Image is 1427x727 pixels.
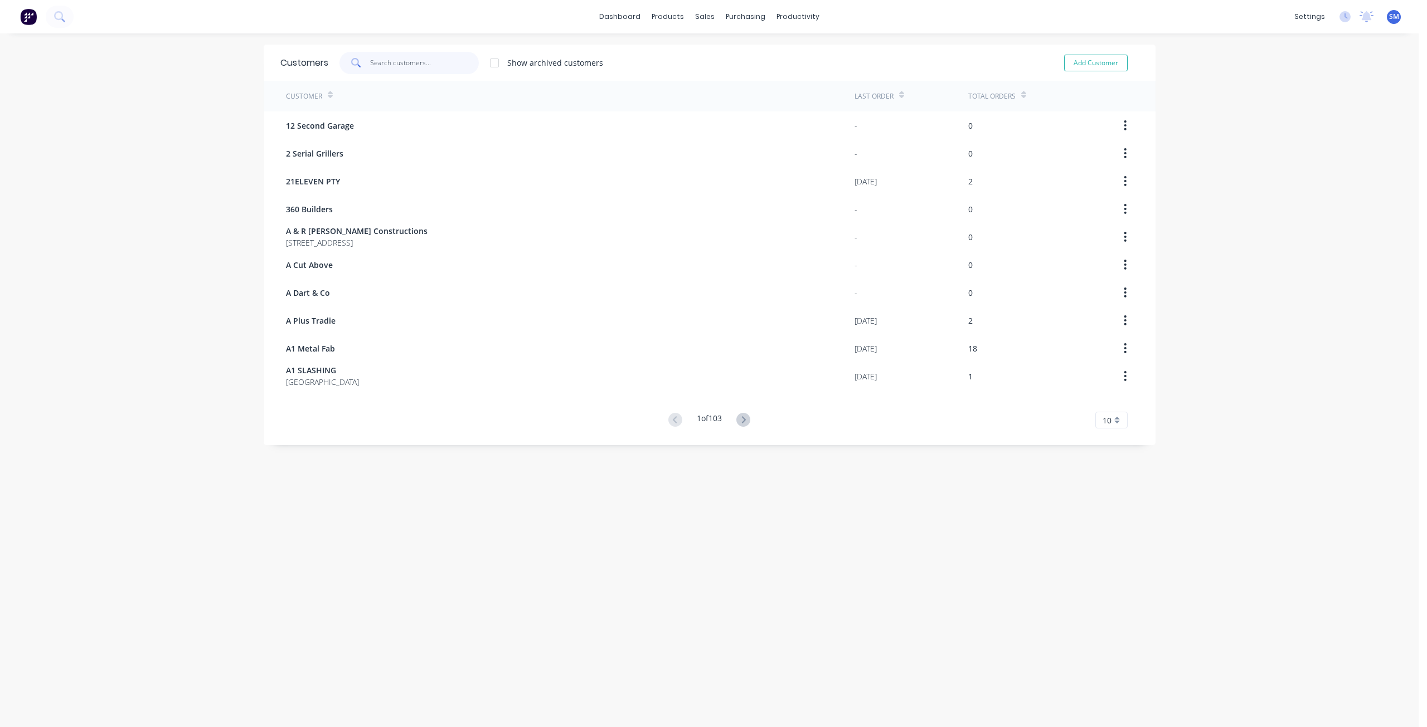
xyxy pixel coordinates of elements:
span: 360 Builders [286,203,333,215]
div: 18 [968,343,977,354]
span: A Cut Above [286,259,333,271]
span: [GEOGRAPHIC_DATA] [286,376,359,388]
div: - [855,203,857,215]
div: 0 [968,148,973,159]
span: 10 [1103,414,1111,426]
span: 12 Second Garage [286,120,354,131]
div: 0 [968,287,973,299]
div: [DATE] [855,370,877,382]
div: Customer [286,91,322,101]
input: Search customers... [370,52,479,74]
span: 2 Serial Grillers [286,148,343,159]
div: - [855,148,857,159]
div: 0 [968,203,973,215]
span: 21ELEVEN PTY [286,175,340,187]
div: purchasing [720,8,771,25]
span: A1 SLASHING [286,364,359,376]
div: - [855,231,857,243]
div: products [646,8,690,25]
span: A Dart & Co [286,287,330,299]
div: [DATE] [855,175,877,187]
div: sales [690,8,720,25]
div: 0 [968,259,973,271]
div: - [855,259,857,271]
div: 1 [968,370,973,382]
div: Total Orders [968,91,1016,101]
div: 0 [968,120,973,131]
div: 0 [968,231,973,243]
div: Last Order [855,91,894,101]
div: 2 [968,315,973,326]
span: A1 Metal Fab [286,343,335,354]
img: Factory [20,8,37,25]
div: productivity [771,8,825,25]
div: - [855,120,857,131]
div: Show archived customers [507,57,603,69]
button: Add Customer [1064,55,1128,71]
span: [STREET_ADDRESS] [286,237,428,248]
div: [DATE] [855,315,877,326]
span: A & R [PERSON_NAME] Constructions [286,225,428,237]
div: [DATE] [855,343,877,354]
a: dashboard [594,8,646,25]
div: settings [1289,8,1331,25]
div: 2 [968,175,973,187]
div: 1 of 103 [697,412,722,428]
span: SM [1389,12,1399,22]
div: - [855,287,857,299]
span: A Plus Tradie [286,315,336,326]
div: Customers [280,56,328,70]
